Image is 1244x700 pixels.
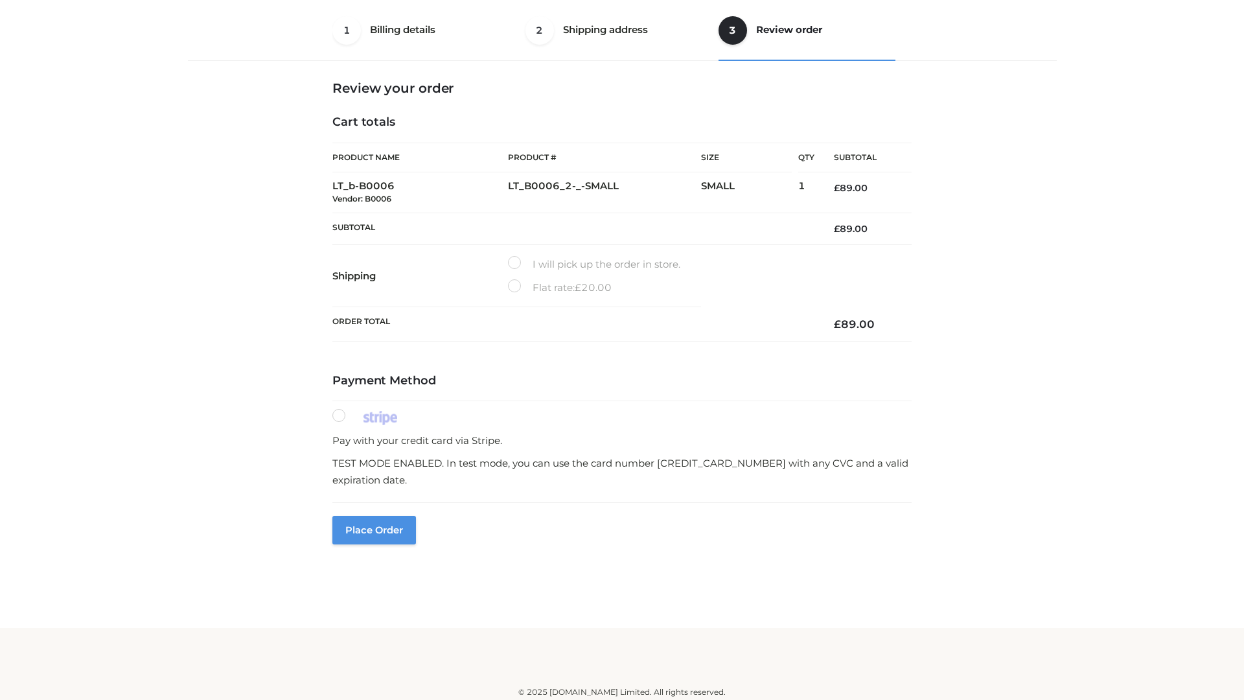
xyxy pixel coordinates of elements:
span: £ [834,223,840,235]
h4: Cart totals [332,115,912,130]
bdi: 89.00 [834,223,868,235]
bdi: 89.00 [834,182,868,194]
h4: Payment Method [332,374,912,388]
td: SMALL [701,172,798,213]
label: I will pick up the order in store. [508,256,680,273]
label: Flat rate: [508,279,612,296]
th: Shipping [332,245,508,307]
bdi: 20.00 [575,281,612,294]
th: Subtotal [814,143,912,172]
th: Product # [508,143,701,172]
small: Vendor: B0006 [332,194,391,204]
span: £ [575,281,581,294]
button: Place order [332,516,416,544]
p: TEST MODE ENABLED. In test mode, you can use the card number [CREDIT_CARD_NUMBER] with any CVC an... [332,455,912,488]
th: Size [701,143,792,172]
span: £ [834,182,840,194]
td: 1 [798,172,814,213]
td: LT_B0006_2-_-SMALL [508,172,701,213]
bdi: 89.00 [834,318,875,331]
th: Subtotal [332,213,814,244]
th: Qty [798,143,814,172]
p: Pay with your credit card via Stripe. [332,432,912,449]
div: © 2025 [DOMAIN_NAME] Limited. All rights reserved. [192,686,1052,699]
span: £ [834,318,841,331]
h3: Review your order [332,80,912,96]
th: Order Total [332,307,814,342]
td: LT_b-B0006 [332,172,508,213]
th: Product Name [332,143,508,172]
